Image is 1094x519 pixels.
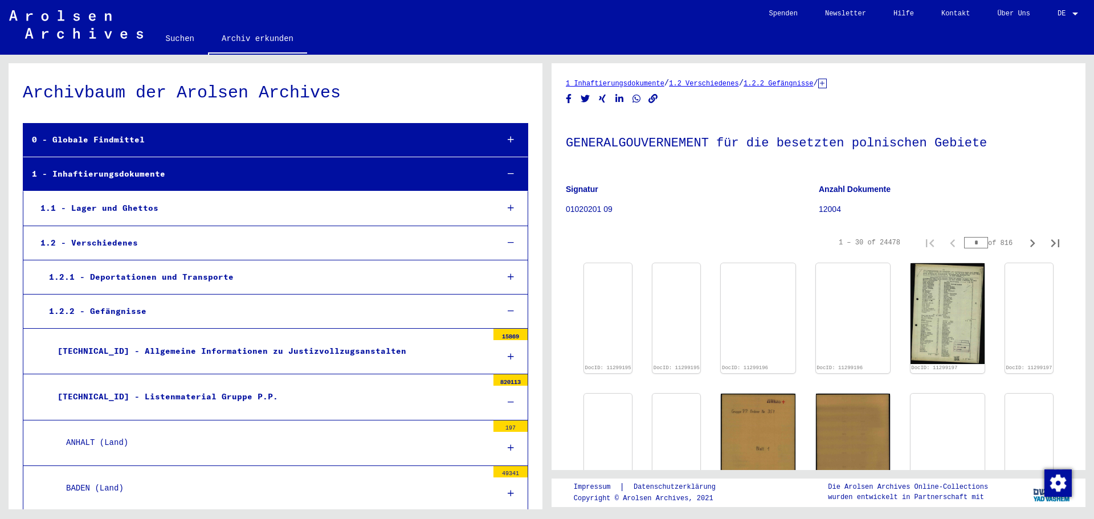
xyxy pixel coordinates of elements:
img: 001.jpg [721,394,795,498]
div: 15869 [493,329,528,340]
div: | [574,481,729,493]
button: Previous page [941,231,964,254]
a: 1.2 Verschiedenes [669,80,738,88]
a: Suchen [152,25,208,52]
img: 002.jpg [816,394,890,498]
a: 1 Inhaftierungsdokumente [566,80,664,88]
div: 1.2 - Verschiedenes [32,232,489,254]
div: 1.2.2 - Gefängnisse [40,300,489,322]
div: Archivbaum der Arolsen Archives [23,80,528,106]
a: DocID: 11299196 [817,365,863,371]
h1: GENERALGOUVERNEMENT für die besetzten polnischen Gebiete [566,117,1071,167]
button: Share on Xing [597,92,609,106]
img: yv_logo.png [1031,478,1073,506]
button: Share on LinkedIn [614,92,626,106]
b: Anzahl Dokumente [819,185,891,194]
a: Impressum [574,481,620,493]
img: Arolsen_neg.svg [9,10,143,39]
img: Zustimmung ändern [1044,469,1072,497]
span: / [739,79,744,88]
button: Share on Twitter [579,92,591,106]
img: 001.jpg [911,263,985,363]
a: DocID: 11299195 [654,365,700,371]
p: Copyright © Arolsen Archives, 2021 [574,493,729,504]
button: First page [919,231,941,254]
div: Zustimmung ändern [1044,469,1071,496]
p: 12004 [819,203,1071,215]
a: DocID: 11299195 [585,365,631,371]
div: 49341 [493,466,528,477]
a: DocID: 11299196 [722,365,768,371]
div: of 816 [964,238,1021,248]
div: 1.2.1 - Deportationen und Transporte [40,266,489,288]
button: Share on Facebook [563,92,575,106]
div: 0 - Globale Findmittel [23,129,489,151]
a: Datenschutzerklärung [624,481,729,493]
div: 1 – 30 of 24478 [839,238,900,248]
a: Archiv erkunden [208,25,307,55]
a: DocID: 11299197 [1006,365,1052,371]
div: BADEN (Land) [58,477,488,500]
p: Die Arolsen Archives Online-Collections [828,482,988,492]
span: / [664,79,669,88]
div: 197 [493,420,528,432]
p: 01020201 09 [566,203,818,215]
span: / [813,79,818,88]
b: Signatur [566,185,598,194]
div: ANHALT (Land) [58,432,488,454]
button: Copy link [647,92,659,106]
div: 1.1 - Lager und Ghettos [32,197,489,219]
span: DE [1058,10,1070,18]
div: 1 - Inhaftierungsdokumente [23,163,489,185]
button: Share on WhatsApp [631,92,643,106]
div: [TECHNICAL_ID] - Allgemeine Informationen zu Justizvollzugsanstalten [49,340,488,362]
div: [TECHNICAL_ID] - Listenmaterial Gruppe P.P. [49,386,488,408]
a: DocID: 11299197 [911,365,957,371]
div: 820113 [493,374,528,386]
button: Next page [1021,231,1044,254]
p: wurden entwickelt in Partnerschaft mit [828,492,988,502]
a: 1.2.2 Gefängnisse [744,80,813,88]
button: Last page [1044,231,1067,254]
